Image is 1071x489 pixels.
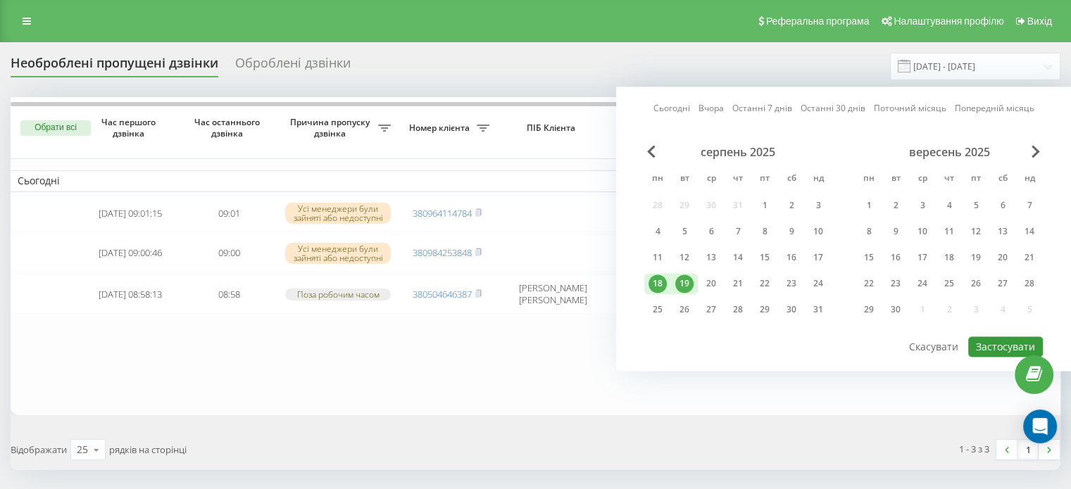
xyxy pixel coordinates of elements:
[809,248,827,267] div: 17
[698,299,725,320] div: ср 27 серп 2025 р.
[20,120,91,136] button: Обрати всі
[649,300,667,319] div: 25
[856,145,1043,159] div: вересень 2025
[901,336,966,357] button: Скасувати
[994,222,1012,241] div: 13
[967,274,985,293] div: 26
[1016,195,1043,216] div: нд 7 вер 2025 р.
[413,288,472,300] a: 380504646387
[882,247,909,268] div: вт 16 вер 2025 р.
[968,336,1043,357] button: Застосувати
[882,273,909,294] div: вт 23 вер 2025 р.
[860,274,878,293] div: 22
[912,169,933,190] abbr: середа
[698,221,725,242] div: ср 6 серп 2025 р.
[766,15,870,27] span: Реферальна програма
[644,221,671,242] div: пн 4 серп 2025 р.
[1017,440,1039,459] a: 1
[936,195,963,216] div: чт 4 вер 2025 р.
[756,248,774,267] div: 15
[1023,409,1057,443] div: Open Intercom Messenger
[909,247,936,268] div: ср 17 вер 2025 р.
[808,169,829,190] abbr: неділя
[702,274,720,293] div: 20
[77,443,88,457] div: 25
[725,273,751,294] div: чт 21 серп 2025 р.
[235,56,351,77] div: Оброблені дзвінки
[989,195,1016,216] div: сб 6 вер 2025 р.
[967,248,985,267] div: 19
[887,300,905,319] div: 30
[963,247,989,268] div: пт 19 вер 2025 р.
[994,196,1012,215] div: 6
[809,300,827,319] div: 31
[874,102,946,115] a: Поточний місяць
[936,273,963,294] div: чт 25 вер 2025 р.
[1016,273,1043,294] div: нд 28 вер 2025 р.
[751,299,778,320] div: пт 29 серп 2025 р.
[11,443,67,456] span: Відображати
[1016,221,1043,242] div: нд 14 вер 2025 р.
[644,273,671,294] div: пн 18 серп 2025 р.
[756,300,774,319] div: 29
[858,169,879,190] abbr: понеділок
[860,300,878,319] div: 29
[909,273,936,294] div: ср 24 вер 2025 р.
[856,221,882,242] div: пн 8 вер 2025 р.
[882,195,909,216] div: вт 2 вер 2025 р.
[671,273,698,294] div: вт 19 серп 2025 р.
[809,222,827,241] div: 10
[1019,169,1040,190] abbr: неділя
[965,169,987,190] abbr: п’ятниця
[1016,247,1043,268] div: нд 21 вер 2025 р.
[782,196,801,215] div: 2
[887,196,905,215] div: 2
[939,169,960,190] abbr: четвер
[751,273,778,294] div: пт 22 серп 2025 р.
[805,221,832,242] div: нд 10 серп 2025 р.
[675,300,694,319] div: 26
[729,222,747,241] div: 7
[180,274,278,314] td: 08:58
[909,195,936,216] div: ср 3 вер 2025 р.
[805,299,832,320] div: нд 31 серп 2025 р.
[940,196,958,215] div: 4
[992,169,1013,190] abbr: субота
[778,299,805,320] div: сб 30 серп 2025 р.
[887,274,905,293] div: 23
[809,196,827,215] div: 3
[963,273,989,294] div: пт 26 вер 2025 р.
[647,145,656,158] span: Previous Month
[963,195,989,216] div: пт 5 вер 2025 р.
[675,222,694,241] div: 5
[675,274,694,293] div: 19
[913,248,932,267] div: 17
[698,247,725,268] div: ср 13 серп 2025 р.
[285,117,378,139] span: Причина пропуску дзвінка
[856,195,882,216] div: пн 1 вер 2025 р.
[756,274,774,293] div: 22
[913,274,932,293] div: 24
[649,248,667,267] div: 11
[809,274,827,293] div: 24
[180,234,278,272] td: 09:00
[1020,196,1039,215] div: 7
[644,247,671,268] div: пн 11 серп 2025 р.
[1020,274,1039,293] div: 28
[413,246,472,259] a: 380984253848
[782,274,801,293] div: 23
[727,169,749,190] abbr: четвер
[882,299,909,320] div: вт 30 вер 2025 р.
[644,145,832,159] div: серпень 2025
[11,56,218,77] div: Необроблені пропущені дзвінки
[508,122,597,134] span: ПІБ Клієнта
[644,299,671,320] div: пн 25 серп 2025 р.
[963,221,989,242] div: пт 12 вер 2025 р.
[936,247,963,268] div: чт 18 вер 2025 р.
[671,221,698,242] div: вт 5 серп 2025 р.
[989,221,1016,242] div: сб 13 вер 2025 р.
[191,117,267,139] span: Час останнього дзвінка
[909,221,936,242] div: ср 10 вер 2025 р.
[805,195,832,216] div: нд 3 серп 2025 р.
[778,195,805,216] div: сб 2 серп 2025 р.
